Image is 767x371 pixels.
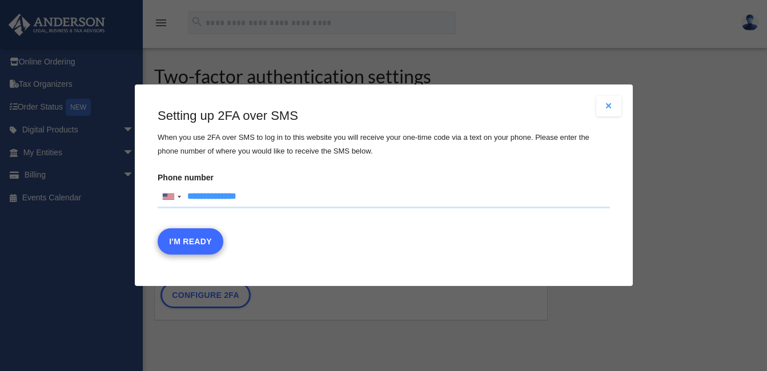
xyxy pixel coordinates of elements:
button: Close modal [596,96,621,116]
label: Phone number [158,170,610,208]
p: When you use 2FA over SMS to log in to this website you will receive your one-time code via a tex... [158,131,610,158]
button: I'm Ready [158,229,223,255]
div: United States: +1 [158,186,184,208]
h3: Setting up 2FA over SMS [158,107,610,125]
input: Phone numberList of countries [158,185,610,208]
